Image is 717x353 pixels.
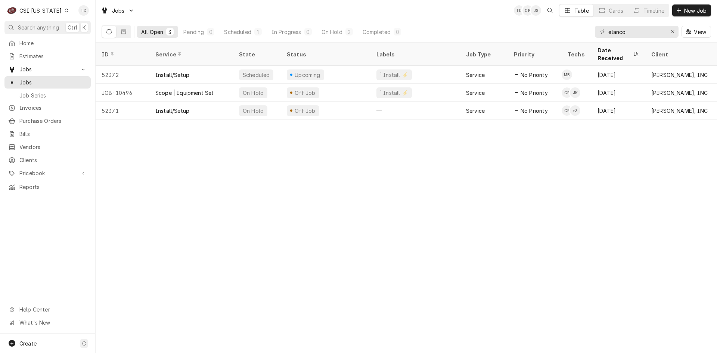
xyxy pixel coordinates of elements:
[102,50,142,58] div: ID
[78,5,89,16] div: Tim Devereux's Avatar
[514,50,554,58] div: Priority
[544,4,556,16] button: Open search
[4,303,91,316] a: Go to Help Center
[651,71,708,79] div: [PERSON_NAME], INC
[4,89,91,102] a: Job Series
[19,92,87,99] span: Job Series
[651,107,708,115] div: [PERSON_NAME], INC
[592,102,645,120] div: [DATE]
[112,7,125,15] span: Jobs
[294,89,316,97] div: Off Job
[643,7,664,15] div: Timeline
[570,87,580,98] div: Jeff Kuehl's Avatar
[4,181,91,193] a: Reports
[19,7,62,15] div: CSI [US_STATE]
[514,5,524,16] div: Tim Devereux's Avatar
[592,66,645,84] div: [DATE]
[19,130,87,138] span: Bills
[294,71,322,79] div: Upcoming
[521,89,548,97] span: No Priority
[208,28,213,36] div: 0
[68,24,77,31] span: Ctrl
[183,28,204,36] div: Pending
[256,28,260,36] div: 1
[570,105,580,116] div: + 3
[4,167,91,179] a: Go to Pricebook
[608,26,664,38] input: Keyword search
[683,7,708,15] span: New Job
[155,71,189,79] div: Install/Setup
[514,5,524,16] div: TD
[242,107,264,115] div: On Hold
[4,316,91,329] a: Go to What's New
[568,50,586,58] div: Techs
[592,84,645,102] div: [DATE]
[4,76,91,89] a: Jobs
[609,7,624,15] div: Cards
[370,102,460,120] div: —
[651,89,708,97] div: [PERSON_NAME], INC
[379,89,409,97] div: ¹ Install ⚡️
[4,63,91,75] a: Go to Jobs
[96,84,149,102] div: JOB-10496
[7,5,17,16] div: C
[562,69,572,80] div: Matt Brewington's Avatar
[4,102,91,114] a: Invoices
[155,107,189,115] div: Install/Setup
[168,28,172,36] div: 3
[522,5,533,16] div: Craig Pierce's Avatar
[19,306,86,313] span: Help Center
[562,69,572,80] div: MB
[19,319,86,326] span: What's New
[4,115,91,127] a: Purchase Orders
[242,71,270,79] div: Scheduled
[155,50,226,58] div: Service
[271,28,301,36] div: In Progress
[672,4,711,16] button: New Job
[155,89,214,97] div: Scope | Equipment Set
[347,28,351,36] div: 2
[562,87,572,98] div: Craig Pierce's Avatar
[466,89,485,97] div: Service
[98,4,137,17] a: Go to Jobs
[19,340,37,347] span: Create
[19,78,87,86] span: Jobs
[19,117,87,125] span: Purchase Orders
[242,89,264,97] div: On Hold
[682,26,711,38] button: View
[294,107,316,115] div: Off Job
[19,52,87,60] span: Estimates
[78,5,89,16] div: TD
[306,28,310,36] div: 0
[18,24,59,31] span: Search anything
[531,5,541,16] div: JS
[141,28,163,36] div: All Open
[4,141,91,153] a: Vendors
[562,87,572,98] div: CP
[395,28,400,36] div: 0
[239,50,275,58] div: State
[19,143,87,151] span: Vendors
[597,46,632,62] div: Date Received
[4,128,91,140] a: Bills
[19,169,76,177] span: Pricebook
[521,71,548,79] span: No Priority
[376,50,454,58] div: Labels
[96,102,149,120] div: 52371
[7,5,17,16] div: CSI Kentucky's Avatar
[19,156,87,164] span: Clients
[287,50,363,58] div: Status
[322,28,342,36] div: On Hold
[96,66,149,84] div: 52372
[83,24,86,31] span: K
[466,50,502,58] div: Job Type
[522,5,533,16] div: CP
[521,107,548,115] span: No Priority
[466,71,485,79] div: Service
[4,154,91,166] a: Clients
[224,28,251,36] div: Scheduled
[466,107,485,115] div: Service
[379,71,409,79] div: ¹ Install ⚡️
[570,87,580,98] div: JK
[667,26,679,38] button: Erase input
